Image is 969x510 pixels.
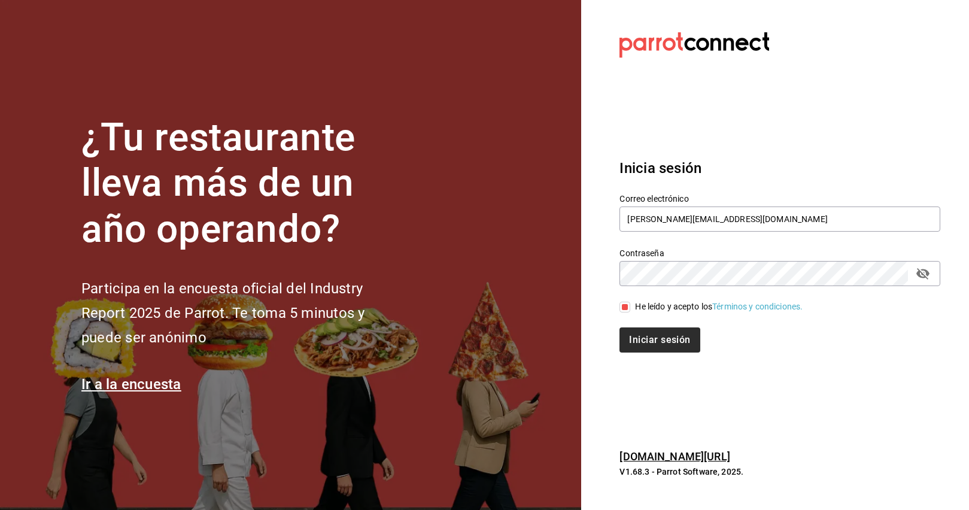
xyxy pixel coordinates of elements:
[619,248,940,257] label: Contraseña
[619,327,700,353] button: Iniciar sesión
[619,466,940,478] p: V1.68.3 - Parrot Software, 2025.
[619,207,940,232] input: Ingresa tu correo electrónico
[635,300,803,313] div: He leído y acepto los
[913,263,933,284] button: passwordField
[619,450,730,463] a: [DOMAIN_NAME][URL]
[81,376,181,393] a: Ir a la encuesta
[712,302,803,311] a: Términos y condiciones.
[81,115,405,253] h1: ¿Tu restaurante lleva más de un año operando?
[81,277,405,350] h2: Participa en la encuesta oficial del Industry Report 2025 de Parrot. Te toma 5 minutos y puede se...
[619,194,940,202] label: Correo electrónico
[619,157,940,179] h3: Inicia sesión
